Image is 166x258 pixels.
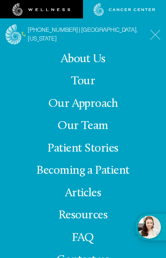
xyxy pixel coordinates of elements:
[36,164,130,177] a: Becoming a Patient
[22,26,142,43] a: [PHONE_NUMBER] | [GEOGRAPHIC_DATA], [US_STATE]
[94,3,155,16] img: cancer center
[48,98,118,110] a: Our Approach
[71,75,95,88] a: Tour
[28,26,142,43] span: [PHONE_NUMBER] | [GEOGRAPHIC_DATA], [US_STATE]
[12,3,71,16] img: wellness
[150,29,160,40] img: icon-hamburger
[72,232,94,244] a: FAQ
[59,209,107,222] a: Resources
[47,142,118,155] a: Patient Stories
[58,120,108,132] a: Our Team
[61,53,106,65] a: About Us
[65,187,101,199] a: Articles
[6,24,22,44] img: logo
